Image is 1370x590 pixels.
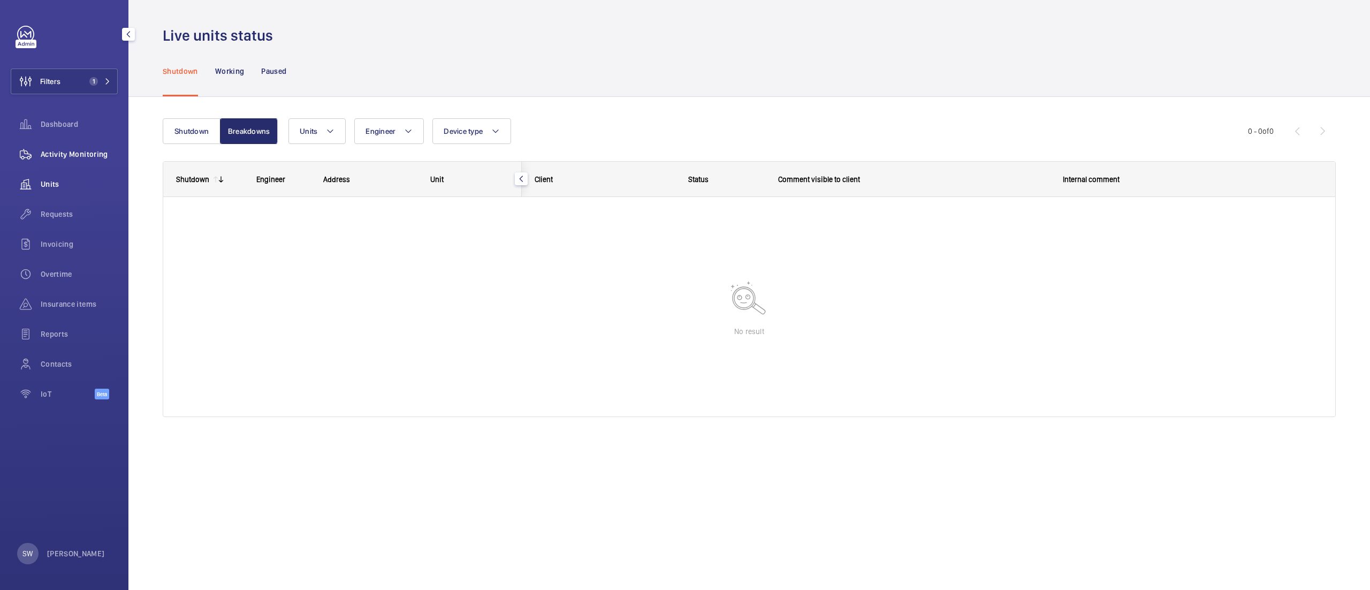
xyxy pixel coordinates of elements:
span: Units [41,179,118,190]
p: Paused [261,66,286,77]
button: Shutdown [163,118,220,144]
span: Insurance items [41,299,118,309]
h1: Live units status [163,26,279,46]
div: Shutdown [176,175,209,184]
span: Internal comment [1063,175,1120,184]
span: Engineer [366,127,395,135]
button: Filters1 [11,69,118,94]
p: Working [215,66,244,77]
span: Engineer [256,175,285,184]
span: Contacts [41,359,118,369]
span: Reports [41,329,118,339]
p: Shutdown [163,66,198,77]
span: Status [688,175,709,184]
span: Comment visible to client [778,175,860,184]
span: Beta [95,389,109,399]
p: [PERSON_NAME] [47,548,105,559]
span: Requests [41,209,118,220]
button: Engineer [354,118,424,144]
button: Breakdowns [220,118,278,144]
span: Overtime [41,269,118,279]
span: Client [535,175,553,184]
span: Units [300,127,317,135]
span: Address [323,175,350,184]
span: 1 [89,77,98,86]
span: Device type [444,127,483,135]
p: SW [22,548,33,559]
span: of [1262,127,1269,135]
span: Filters [40,76,60,87]
div: Unit [430,175,509,184]
button: Units [288,118,346,144]
span: Invoicing [41,239,118,249]
span: Dashboard [41,119,118,130]
span: IoT [41,389,95,399]
button: Device type [432,118,511,144]
span: 0 - 0 0 [1248,127,1274,135]
span: Activity Monitoring [41,149,118,160]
